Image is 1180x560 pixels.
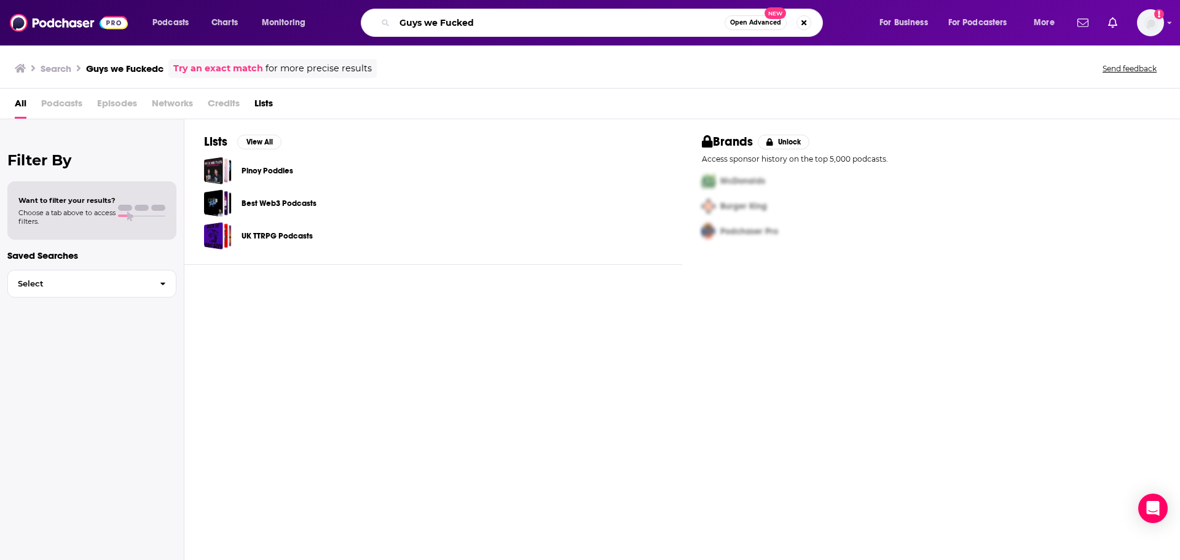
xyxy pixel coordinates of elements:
button: Open AdvancedNew [725,15,787,30]
span: Podchaser Pro [720,226,778,237]
h3: Search [41,63,71,74]
a: Pinoy Poddies [242,164,293,178]
a: UK TTRPG Podcasts [242,229,313,243]
span: Credits [208,93,240,119]
button: Unlock [758,135,810,149]
h2: Filter By [7,151,176,169]
a: Pinoy Poddies [204,157,232,184]
span: New [765,7,787,19]
div: Search podcasts, credits, & more... [372,9,835,37]
span: Open Advanced [730,20,781,26]
button: Send feedback [1099,63,1160,74]
span: For Business [879,14,928,31]
span: Want to filter your results? [18,196,116,205]
span: Podcasts [152,14,189,31]
button: View All [237,135,281,149]
button: open menu [940,13,1025,33]
a: Lists [254,93,273,119]
span: More [1034,14,1055,31]
h3: Guys we Fuckedc [86,63,163,74]
button: open menu [1025,13,1070,33]
input: Search podcasts, credits, & more... [395,13,725,33]
img: User Profile [1137,9,1164,36]
a: Show notifications dropdown [1103,12,1122,33]
img: Second Pro Logo [697,194,720,219]
button: Select [7,270,176,298]
a: Charts [203,13,245,33]
button: open menu [253,13,321,33]
svg: Add a profile image [1154,9,1164,19]
span: for more precise results [265,61,372,76]
span: Episodes [97,93,137,119]
span: Select [8,280,150,288]
img: Third Pro Logo [697,219,720,244]
button: Show profile menu [1137,9,1164,36]
p: Saved Searches [7,250,176,261]
span: McDonalds [720,176,765,186]
img: Podchaser - Follow, Share and Rate Podcasts [10,11,128,34]
button: open menu [871,13,943,33]
span: Monitoring [262,14,305,31]
span: Podcasts [41,93,82,119]
a: Best Web3 Podcasts [204,189,232,217]
span: Networks [152,93,193,119]
img: First Pro Logo [697,168,720,194]
a: Best Web3 Podcasts [242,197,317,210]
h2: Lists [204,134,227,149]
a: Show notifications dropdown [1072,12,1093,33]
span: Charts [211,14,238,31]
a: ListsView All [204,134,281,149]
span: Burger King [720,201,767,211]
h2: Brands [702,134,753,149]
span: For Podcasters [948,14,1007,31]
span: Choose a tab above to access filters. [18,208,116,226]
button: open menu [144,13,205,33]
p: Access sponsor history on the top 5,000 podcasts. [702,154,1160,164]
span: Logged in as dmessina [1137,9,1164,36]
div: Open Intercom Messenger [1138,494,1168,523]
a: All [15,93,26,119]
a: Try an exact match [173,61,263,76]
a: UK TTRPG Podcasts [204,222,232,250]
